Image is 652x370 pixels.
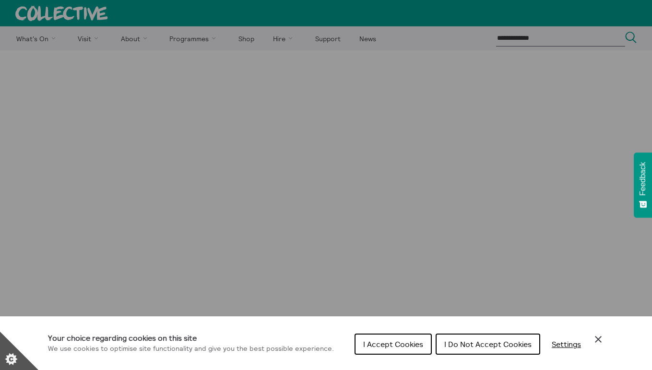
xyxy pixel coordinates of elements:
span: Feedback [639,162,647,196]
p: We use cookies to optimise site functionality and give you the best possible experience. [48,344,334,354]
button: I Do Not Accept Cookies [436,334,540,355]
button: Settings [544,335,589,354]
span: I Accept Cookies [363,339,423,349]
button: Feedback - Show survey [634,152,652,218]
h1: Your choice regarding cookies on this site [48,332,334,344]
button: I Accept Cookies [355,334,432,355]
button: Close Cookie Control [593,334,604,345]
span: I Do Not Accept Cookies [444,339,532,349]
span: Settings [552,339,581,349]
